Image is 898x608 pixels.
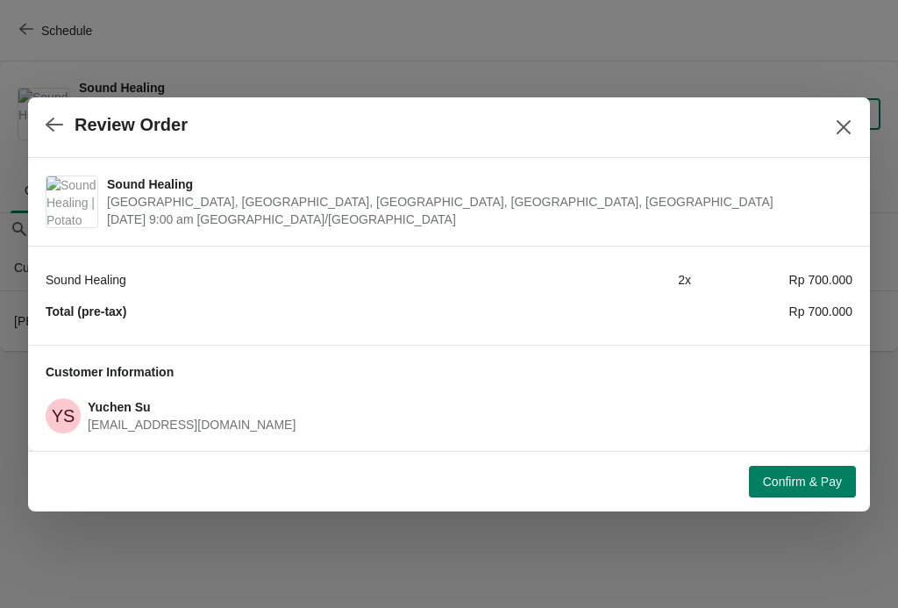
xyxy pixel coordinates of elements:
[107,193,844,211] span: [GEOGRAPHIC_DATA], [GEOGRAPHIC_DATA], [GEOGRAPHIC_DATA], [GEOGRAPHIC_DATA], [GEOGRAPHIC_DATA]
[763,475,842,489] span: Confirm & Pay
[75,115,188,135] h2: Review Order
[107,175,844,193] span: Sound Healing
[46,398,81,433] span: Yuchen
[88,400,151,414] span: Yuchen Su
[828,111,859,143] button: Close
[88,418,296,432] span: [EMAIL_ADDRESS][DOMAIN_NAME]
[46,271,530,289] div: Sound Healing
[46,304,126,318] strong: Total (pre-tax)
[749,466,856,497] button: Confirm & Pay
[691,303,852,320] div: Rp 700.000
[52,406,75,426] text: YS
[107,211,844,228] span: [DATE] 9:00 am [GEOGRAPHIC_DATA]/[GEOGRAPHIC_DATA]
[46,176,97,227] img: Sound Healing | Potato Head Suites & Studios, Jalan Petitenget, Seminyak, Badung Regency, Bali, I...
[530,271,691,289] div: 2 x
[46,365,174,379] span: Customer Information
[691,271,852,289] div: Rp 700.000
